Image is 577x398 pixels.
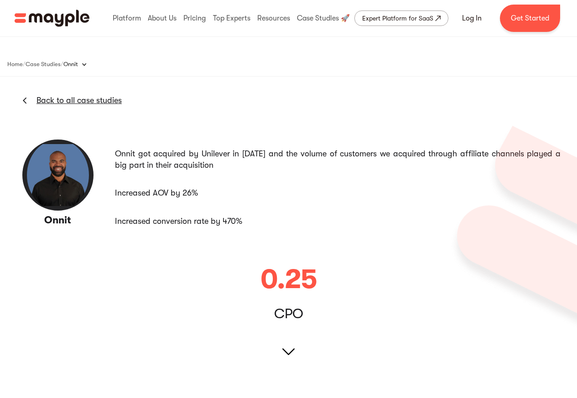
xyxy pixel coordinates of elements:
a: Expert Platform for SaaS [354,10,448,26]
li: Increased AOV by 26% [115,182,571,204]
div: Expert Platform for SaaS [362,13,433,24]
a: Case Studies [26,59,61,70]
a: Get Started [500,5,560,32]
div: About Us [146,4,179,33]
div: CPO [274,309,303,318]
div: Resources [255,4,292,33]
img: Mayple logo [15,10,89,27]
div: / [61,60,63,69]
div: / [23,60,26,69]
a: Log In [451,7,493,29]
a: Home [7,59,23,70]
div: 0.25 [260,266,317,293]
h3: Onnit [6,214,109,227]
img: 627a1993d5cd4f4e4d063358_Group%206190.png [446,126,577,336]
div: Onnit [63,60,78,69]
div: Top Experts [211,4,253,33]
div: Onnit [63,55,96,73]
div: Platform [110,4,143,33]
a: home [15,10,89,27]
div: Pricing [181,4,208,33]
a: Back to all case studies [36,95,122,106]
img: Onnit [21,139,94,212]
li: Onnit got acquired by Unilever in [DATE] and the volume of customers we acquired through affiliat... [115,143,571,176]
li: Increased conversion rate by 470% [115,210,571,233]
